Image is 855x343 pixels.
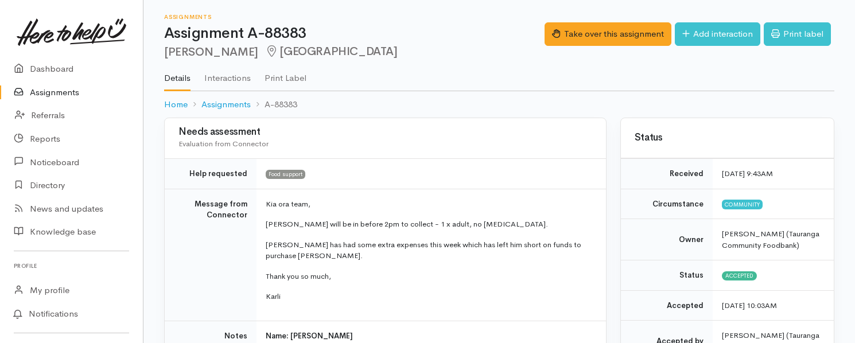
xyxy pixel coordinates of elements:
h2: [PERSON_NAME] [164,45,545,59]
h1: Assignment A-88383 [164,25,545,42]
a: Add interaction [675,22,760,46]
a: Print label [764,22,831,46]
span: [GEOGRAPHIC_DATA] [265,44,398,59]
h3: Needs assessment [178,127,592,138]
td: Accepted [621,290,713,321]
p: Thank you so much, [266,271,592,282]
p: [PERSON_NAME] has had some extra expenses this week which has left him short on funds to purchase... [266,239,592,262]
nav: breadcrumb [164,91,834,118]
span: Food support [266,170,305,179]
li: A-88383 [251,98,297,111]
a: Print Label [265,58,306,90]
h6: Profile [14,258,129,274]
span: [PERSON_NAME] (Tauranga Community Foodbank) [722,229,819,250]
span: Community [722,200,763,209]
span: Name: [PERSON_NAME] [266,331,353,341]
a: Assignments [201,98,251,111]
time: [DATE] 10:03AM [722,301,777,310]
a: Home [164,98,188,111]
button: Take over this assignment [545,22,671,46]
td: Status [621,260,713,291]
span: Evaluation from Connector [178,139,269,149]
p: [PERSON_NAME] will be in before 2pm to collect - 1 x adult, no [MEDICAL_DATA]. [266,219,592,230]
td: Message from Connector [165,189,256,321]
p: Karli [266,291,592,302]
time: [DATE] 9:43AM [722,169,773,178]
span: Accepted [722,271,757,280]
h3: Status [635,132,820,143]
td: Owner [621,219,713,260]
td: Help requested [165,159,256,189]
a: Details [164,58,191,91]
td: Received [621,159,713,189]
td: Circumstance [621,189,713,219]
p: Kia ora team, [266,198,592,210]
h6: Assignments [164,14,545,20]
a: Interactions [204,58,251,90]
